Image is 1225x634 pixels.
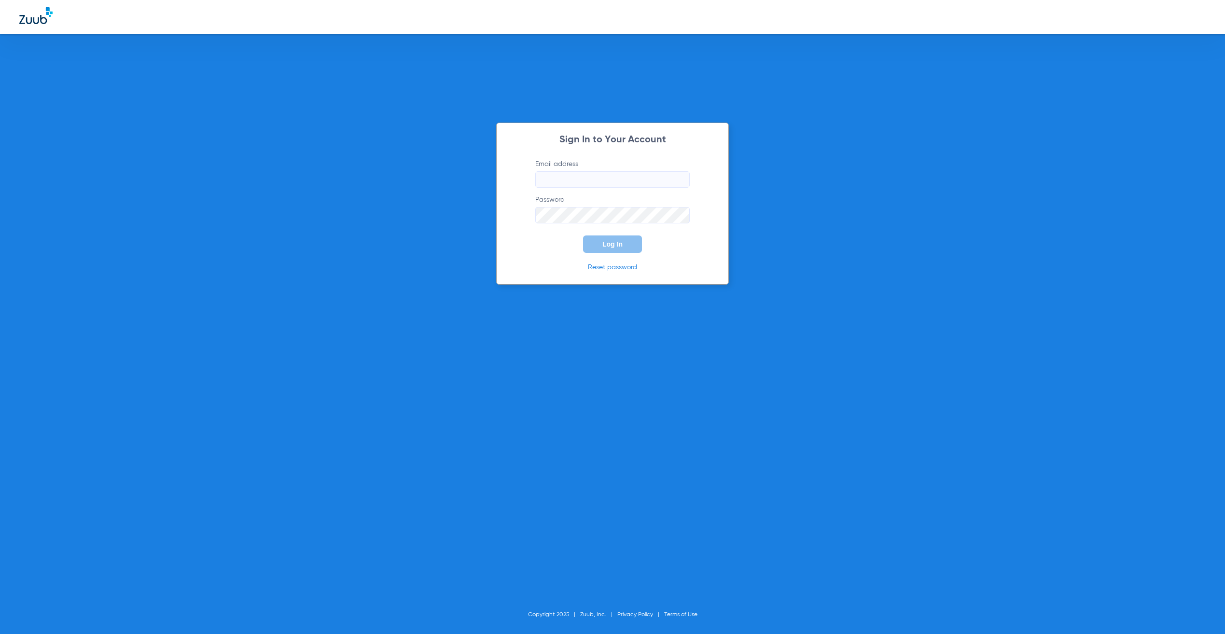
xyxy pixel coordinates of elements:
img: Zuub Logo [19,7,53,24]
a: Terms of Use [664,612,697,618]
label: Email address [535,159,690,188]
span: Log In [602,240,623,248]
li: Zuub, Inc. [580,610,617,620]
a: Reset password [588,264,637,271]
label: Password [535,195,690,223]
a: Privacy Policy [617,612,653,618]
li: Copyright 2025 [528,610,580,620]
button: Log In [583,235,642,253]
input: Email address [535,171,690,188]
iframe: Chat Widget [1177,588,1225,634]
input: Password [535,207,690,223]
h2: Sign In to Your Account [521,135,704,145]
